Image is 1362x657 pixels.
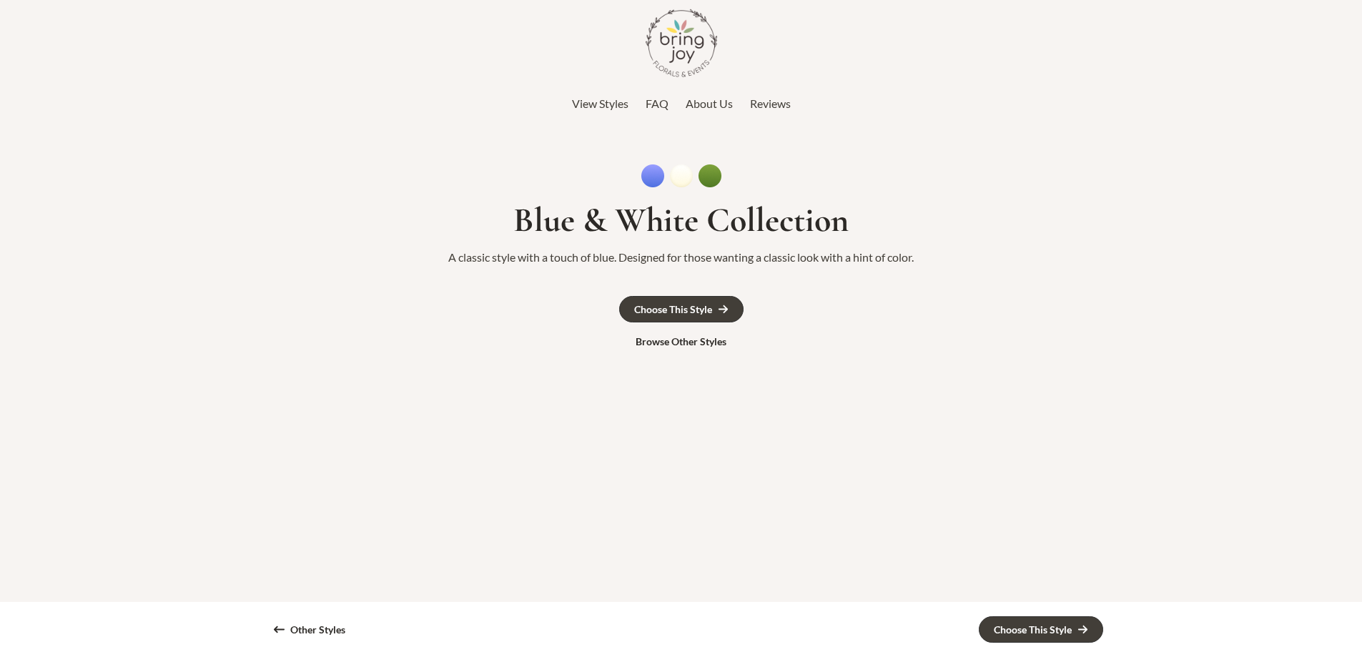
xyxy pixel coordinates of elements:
[994,625,1072,635] div: Choose This Style
[290,625,345,635] div: Other Styles
[572,97,628,110] span: View Styles
[634,305,712,315] div: Choose This Style
[260,617,360,642] a: Other Styles
[750,93,791,114] a: Reviews
[252,93,1110,114] nav: Top Header Menu
[686,93,733,114] a: About Us
[750,97,791,110] span: Reviews
[646,97,668,110] span: FAQ
[979,616,1103,643] a: Choose This Style
[619,296,744,322] a: Choose This Style
[572,93,628,114] a: View Styles
[636,337,726,347] div: Browse Other Styles
[621,330,741,354] a: Browse Other Styles
[686,97,733,110] span: About Us
[646,93,668,114] a: FAQ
